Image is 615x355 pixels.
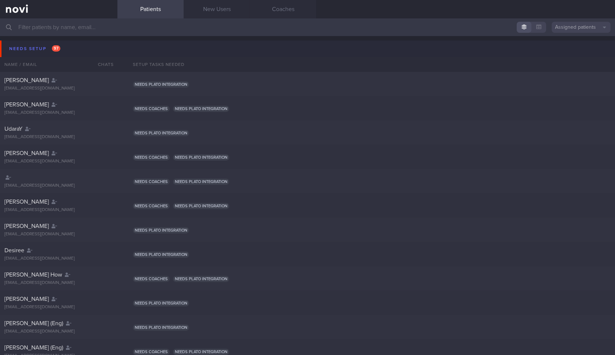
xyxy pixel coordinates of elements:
span: Needs plato integration [133,300,189,306]
span: Needs plato integration [173,106,229,112]
div: [EMAIL_ADDRESS][DOMAIN_NAME] [4,86,113,91]
div: [EMAIL_ADDRESS][DOMAIN_NAME] [4,207,113,213]
span: Needs plato integration [173,203,229,209]
span: Needs coaches [133,154,170,161]
span: Needs plato integration [133,252,189,258]
span: [PERSON_NAME] [4,296,49,302]
span: Needs plato integration [173,179,229,185]
span: [PERSON_NAME] How [4,272,62,278]
span: [PERSON_NAME] (Eng) [4,345,63,351]
div: [EMAIL_ADDRESS][DOMAIN_NAME] [4,256,113,261]
span: Needs plato integration [133,227,189,233]
span: Needs coaches [133,203,170,209]
div: Needs setup [7,44,62,54]
span: [PERSON_NAME] [4,199,49,205]
span: Needs plato integration [133,130,189,136]
span: 97 [52,45,60,52]
span: Needs coaches [133,349,170,355]
div: Setup tasks needed [128,57,615,72]
button: Assigned patients [552,22,611,33]
span: Needs coaches [133,106,170,112]
span: Desiree [4,247,24,253]
span: Needs coaches [133,179,170,185]
div: [EMAIL_ADDRESS][DOMAIN_NAME] [4,305,113,310]
div: [EMAIL_ADDRESS][DOMAIN_NAME] [4,183,113,189]
div: Chats [88,57,117,72]
div: [EMAIL_ADDRESS][DOMAIN_NAME] [4,134,113,140]
span: [PERSON_NAME] [4,77,49,83]
div: [EMAIL_ADDRESS][DOMAIN_NAME] [4,329,113,334]
div: [EMAIL_ADDRESS][DOMAIN_NAME] [4,232,113,237]
div: [EMAIL_ADDRESS][DOMAIN_NAME] [4,110,113,116]
div: [EMAIL_ADDRESS][DOMAIN_NAME] [4,159,113,164]
div: [EMAIL_ADDRESS][DOMAIN_NAME] [4,280,113,286]
span: Needs plato integration [173,276,229,282]
span: Needs plato integration [173,154,229,161]
span: [PERSON_NAME] [4,150,49,156]
span: Needs coaches [133,276,170,282]
span: [PERSON_NAME] [4,102,49,108]
span: Needs plato integration [133,324,189,331]
span: [PERSON_NAME] (Eng) [4,320,63,326]
span: Needs plato integration [173,349,229,355]
span: [PERSON_NAME] [4,223,49,229]
span: Needs plato integration [133,81,189,88]
span: UdaraY [4,126,22,132]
